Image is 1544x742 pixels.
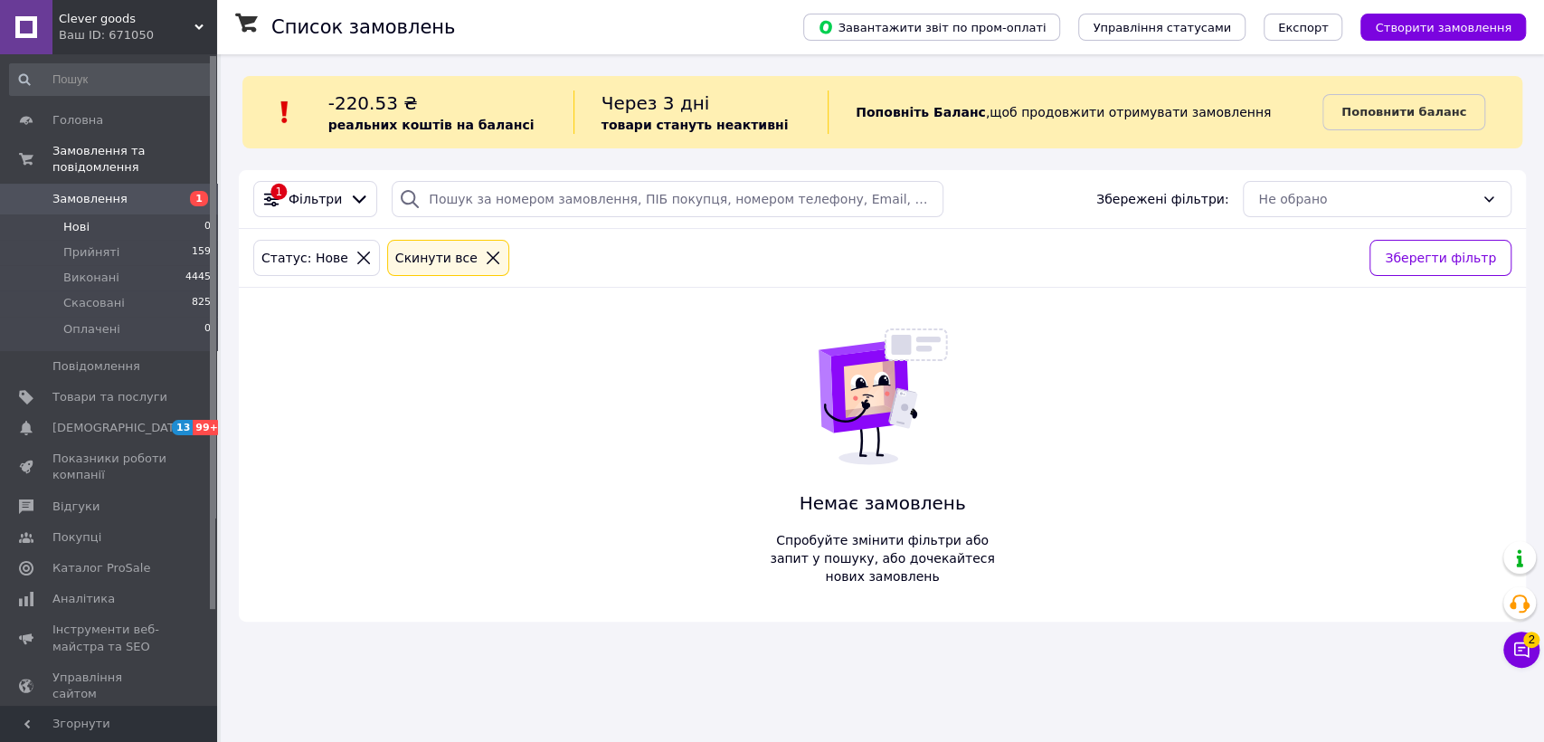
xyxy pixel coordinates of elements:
span: Експорт [1278,21,1329,34]
span: [DEMOGRAPHIC_DATA] [52,420,186,436]
button: Завантажити звіт по пром-оплаті [803,14,1060,41]
input: Пошук за номером замовлення, ПІБ покупця, номером телефону, Email, номером накладної [392,181,943,217]
span: Відгуки [52,499,99,515]
img: :exclamation: [271,99,298,126]
div: Статус: Нове [258,248,352,268]
button: Експорт [1264,14,1343,41]
span: 99+ [193,420,223,435]
span: Оплачені [63,321,120,338]
span: 1 [190,191,208,206]
b: реальних коштів на балансі [328,118,535,132]
div: Не обрано [1258,189,1474,209]
b: Поповнити баланс [1341,105,1466,119]
a: Створити замовлення [1342,19,1526,33]
span: Через 3 дні [601,92,710,114]
span: Аналітика [52,591,115,607]
span: Інструменти веб-майстра та SEO [52,622,167,654]
span: Завантажити звіт по пром-оплаті [818,19,1046,35]
span: -220.53 ₴ [328,92,418,114]
span: 159 [192,244,211,261]
span: Нові [63,219,90,235]
span: Покупці [52,529,101,546]
span: Показники роботи компанії [52,451,167,483]
span: 4445 [185,270,211,286]
div: Ваш ID: 671050 [59,27,217,43]
div: Cкинути все [392,248,481,268]
input: Пошук [9,63,213,96]
span: Головна [52,112,103,128]
span: Управління сайтом [52,670,167,702]
span: Виконані [63,270,119,286]
span: Немає замовлень [763,490,1002,517]
h1: Список замовлень [271,16,455,38]
span: Управління статусами [1093,21,1231,34]
span: Створити замовлення [1375,21,1511,34]
div: , щоб продовжити отримувати замовлення [828,90,1322,134]
span: Замовлення [52,191,128,207]
a: Поповнити баланс [1322,94,1485,130]
span: Скасовані [63,295,125,311]
span: Спробуйте змінити фільтри або запит у пошуку, або дочекайтеся нових замовлень [763,531,1002,585]
b: Поповніть Баланс [856,105,986,119]
span: 13 [172,420,193,435]
b: товари стануть неактивні [601,118,789,132]
span: Прийняті [63,244,119,261]
span: Товари та послуги [52,389,167,405]
span: Замовлення та повідомлення [52,143,217,176]
span: 2 [1523,632,1539,648]
span: 0 [204,321,211,338]
span: Фільтри [289,190,342,208]
button: Чат з покупцем2 [1503,632,1539,668]
span: Clever goods [59,11,194,27]
span: 0 [204,219,211,235]
span: Зберегти фільтр [1385,248,1496,268]
button: Створити замовлення [1360,14,1526,41]
span: Каталог ProSale [52,560,150,576]
button: Управління статусами [1078,14,1246,41]
span: Повідомлення [52,358,140,375]
span: 825 [192,295,211,311]
button: Зберегти фільтр [1369,240,1511,276]
span: Збережені фільтри: [1096,190,1228,208]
